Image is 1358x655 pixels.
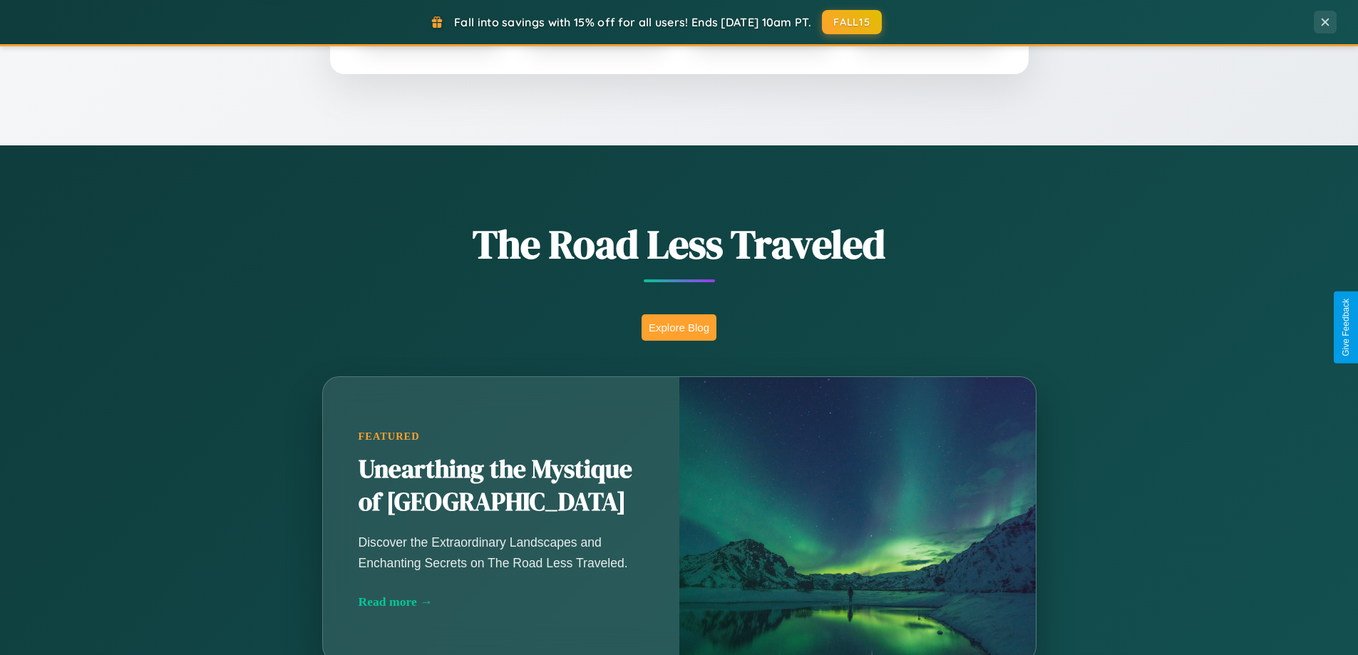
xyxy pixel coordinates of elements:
div: Featured [359,430,644,443]
div: Read more → [359,594,644,609]
button: Explore Blog [642,314,716,341]
div: Give Feedback [1341,299,1351,356]
p: Discover the Extraordinary Landscapes and Enchanting Secrets on The Road Less Traveled. [359,532,644,572]
h1: The Road Less Traveled [252,217,1107,272]
h2: Unearthing the Mystique of [GEOGRAPHIC_DATA] [359,453,644,519]
span: Fall into savings with 15% off for all users! Ends [DATE] 10am PT. [454,15,811,29]
button: FALL15 [822,10,882,34]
